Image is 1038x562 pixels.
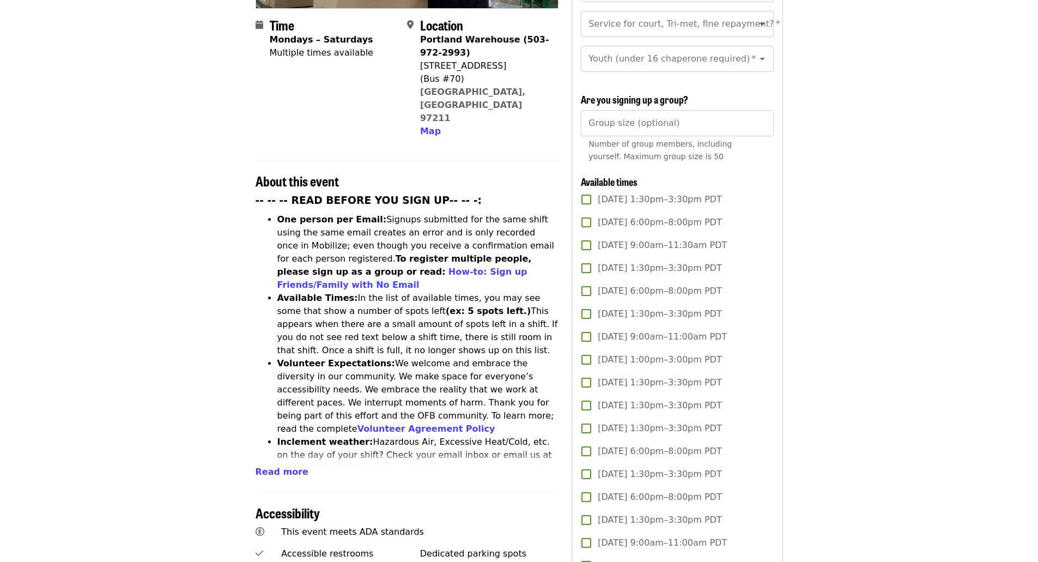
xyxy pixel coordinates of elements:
input: [object Object] [581,110,773,136]
strong: Available Times: [277,293,358,303]
span: About this event [256,171,339,190]
button: Read more [256,466,308,479]
span: [DATE] 1:30pm–3:30pm PDT [598,376,721,389]
span: [DATE] 1:30pm–3:30pm PDT [598,513,721,527]
button: Open [755,16,770,32]
i: calendar icon [256,20,263,30]
strong: Volunteer Expectations: [277,358,396,368]
strong: Inclement weather: [277,437,373,447]
span: Time [270,15,294,34]
div: Accessible restrooms [281,547,420,560]
strong: (ex: 5 spots left.) [446,306,531,316]
div: (Bus #70) [420,72,550,86]
span: [DATE] 6:00pm–8:00pm PDT [598,216,721,229]
span: Available times [581,174,638,189]
span: Map [420,126,441,136]
li: In the list of available times, you may see some that show a number of spots left This appears wh... [277,292,559,357]
li: Hazardous Air, Excessive Heat/Cold, etc. on the day of your shift? Check your email inbox or emai... [277,436,559,501]
span: [DATE] 1:30pm–3:30pm PDT [598,262,721,275]
span: This event meets ADA standards [281,527,424,537]
span: [DATE] 1:30pm–3:30pm PDT [598,468,721,481]
span: [DATE] 1:00pm–3:00pm PDT [598,353,721,366]
span: [DATE] 9:00am–11:30am PDT [598,239,727,252]
div: Dedicated parking spots [420,547,559,560]
strong: To register multiple people, please sign up as a group or read: [277,253,532,277]
span: [DATE] 9:00am–11:00am PDT [598,536,727,549]
span: [DATE] 1:30pm–3:30pm PDT [598,307,721,321]
a: [GEOGRAPHIC_DATA], [GEOGRAPHIC_DATA] 97211 [420,87,526,123]
span: Accessibility [256,503,320,522]
li: We welcome and embrace the diversity in our community. We make space for everyone’s accessibility... [277,357,559,436]
span: [DATE] 9:00am–11:00am PDT [598,330,727,343]
span: [DATE] 6:00pm–8:00pm PDT [598,285,721,298]
button: Map [420,125,441,138]
span: [DATE] 1:30pm–3:30pm PDT [598,193,721,206]
a: Volunteer Agreement Policy [357,424,495,434]
i: map-marker-alt icon [407,20,414,30]
button: Open [755,51,770,67]
i: check icon [256,548,263,559]
strong: -- -- -- READ BEFORE YOU SIGN UP-- -- -: [256,195,482,206]
a: How-to: Sign up Friends/Family with No Email [277,267,527,290]
span: [DATE] 1:30pm–3:30pm PDT [598,422,721,435]
span: [DATE] 6:00pm–8:00pm PDT [598,445,721,458]
div: Multiple times available [270,46,373,59]
span: Are you signing up a group? [581,92,688,106]
strong: Portland Warehouse (503-972-2993) [420,34,549,58]
span: Number of group members, including yourself. Maximum group size is 50 [588,140,732,161]
span: Read more [256,467,308,477]
div: [STREET_ADDRESS] [420,59,550,72]
strong: Mondays – Saturdays [270,34,373,45]
span: Location [420,15,463,34]
i: universal-access icon [256,527,264,537]
li: Signups submitted for the same shift using the same email creates an error and is only recorded o... [277,213,559,292]
strong: One person per Email: [277,214,387,225]
span: [DATE] 6:00pm–8:00pm PDT [598,491,721,504]
span: [DATE] 1:30pm–3:30pm PDT [598,399,721,412]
